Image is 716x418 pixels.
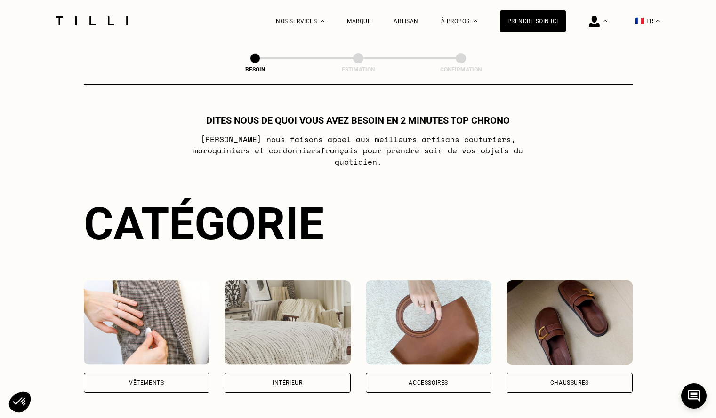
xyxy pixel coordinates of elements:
img: menu déroulant [656,20,660,22]
img: Chaussures [507,280,633,365]
img: Intérieur [225,280,351,365]
div: Intérieur [273,380,302,386]
img: Menu déroulant à propos [474,20,477,22]
p: [PERSON_NAME] nous faisons appel aux meilleurs artisans couturiers , maroquiniers et cordonniers ... [171,134,545,167]
div: Estimation [311,66,405,73]
h1: Dites nous de quoi vous avez besoin en 2 minutes top chrono [206,115,510,126]
div: Besoin [208,66,302,73]
img: icône connexion [589,16,600,27]
div: Accessoires [409,380,448,386]
div: Chaussures [550,380,589,386]
a: Prendre soin ici [500,10,566,32]
img: Menu déroulant [603,20,607,22]
div: Catégorie [84,197,633,250]
img: Vêtements [84,280,210,365]
a: Artisan [394,18,418,24]
img: Accessoires [366,280,492,365]
img: Logo du service de couturière Tilli [52,16,131,25]
img: Menu déroulant [321,20,324,22]
div: Vêtements [129,380,164,386]
div: Confirmation [414,66,508,73]
span: 🇫🇷 [635,16,644,25]
a: Marque [347,18,371,24]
